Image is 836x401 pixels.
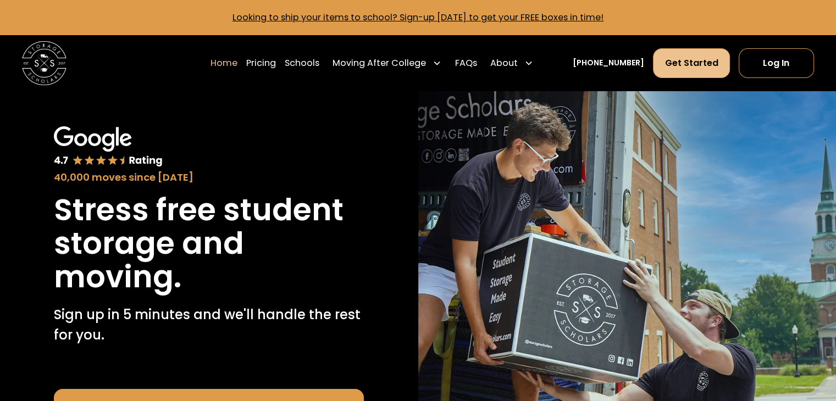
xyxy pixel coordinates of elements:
a: Get Started [653,48,729,78]
img: Google 4.7 star rating [54,126,162,168]
div: 40,000 moves since [DATE] [54,170,364,185]
p: Sign up in 5 minutes and we'll handle the rest for you. [54,305,364,345]
div: About [486,48,538,79]
div: About [490,57,518,70]
img: Storage Scholars main logo [22,41,67,86]
div: Moving After College [328,48,446,79]
a: [PHONE_NUMBER] [573,57,644,69]
a: Looking to ship your items to school? Sign-up [DATE] to get your FREE boxes in time! [232,11,604,24]
a: Pricing [246,48,276,79]
a: Home [211,48,237,79]
a: Schools [285,48,319,79]
div: Moving After College [333,57,426,70]
a: Log In [739,48,814,78]
h1: Stress free student storage and moving. [54,193,364,294]
a: FAQs [455,48,477,79]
